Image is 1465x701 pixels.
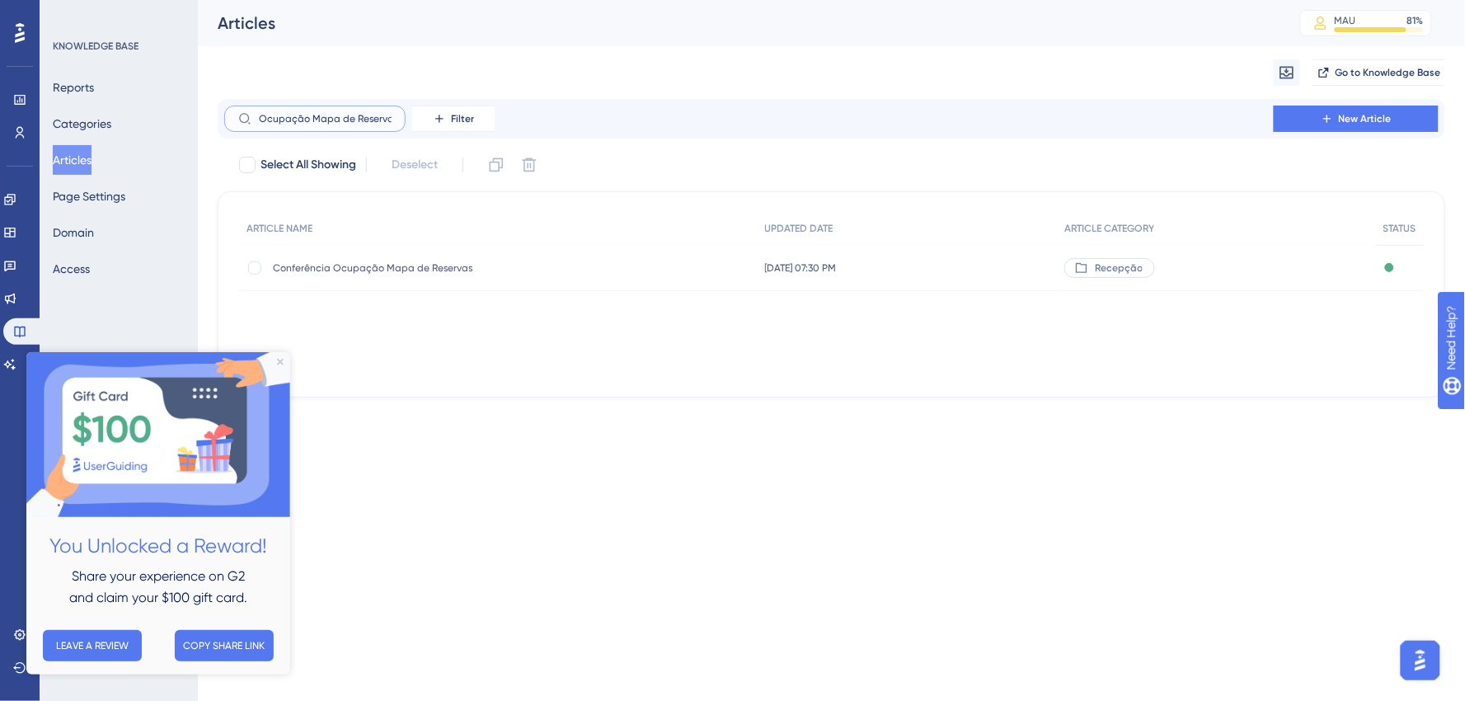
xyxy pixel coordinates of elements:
[412,106,495,132] button: Filter
[43,238,221,253] span: and claim your $100 gift card.
[1274,106,1439,132] button: New Article
[13,178,251,210] h2: You Unlocked a Reward!
[148,278,247,309] button: COPY SHARE LINK
[1407,14,1424,27] div: 81 %
[53,109,111,139] button: Categories
[53,181,125,211] button: Page Settings
[1335,14,1356,27] div: MAU
[258,113,392,125] input: Search
[53,40,139,53] div: KNOWLEDGE BASE
[53,73,94,102] button: Reports
[1339,112,1392,125] span: New Article
[1336,66,1441,79] span: Go to Knowledge Base
[1396,636,1445,685] iframe: UserGuiding AI Assistant Launcher
[1313,59,1445,86] button: Go to Knowledge Base
[251,7,257,13] div: Close Preview
[53,218,94,247] button: Domain
[1064,222,1154,235] span: ARTICLE CATEGORY
[218,12,1259,35] div: Articles
[39,4,103,24] span: Need Help?
[1095,261,1143,275] span: Recepção
[45,216,218,232] span: Share your experience on G2
[53,254,90,284] button: Access
[377,150,453,180] button: Deselect
[247,222,312,235] span: ARTICLE NAME
[765,261,837,275] span: [DATE] 07:30 PM
[1383,222,1416,235] span: STATUS
[451,112,474,125] span: Filter
[273,261,537,275] span: Conferência Ocupação Mapa de Reservas
[261,155,356,175] span: Select All Showing
[765,222,833,235] span: UPDATED DATE
[53,145,92,175] button: Articles
[16,278,115,309] button: LEAVE A REVIEW
[392,155,438,175] span: Deselect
